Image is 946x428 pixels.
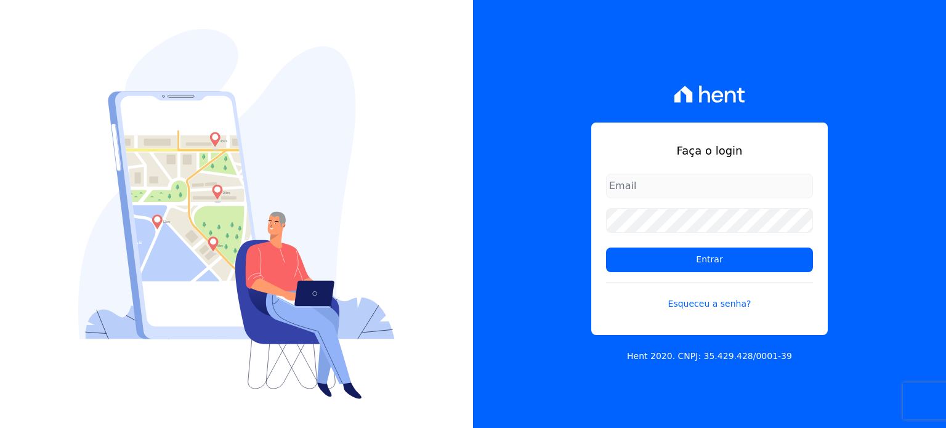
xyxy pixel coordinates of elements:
[606,174,813,198] input: Email
[78,29,395,399] img: Login
[606,282,813,310] a: Esqueceu a senha?
[627,350,792,363] p: Hent 2020. CNPJ: 35.429.428/0001-39
[606,142,813,159] h1: Faça o login
[606,248,813,272] input: Entrar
